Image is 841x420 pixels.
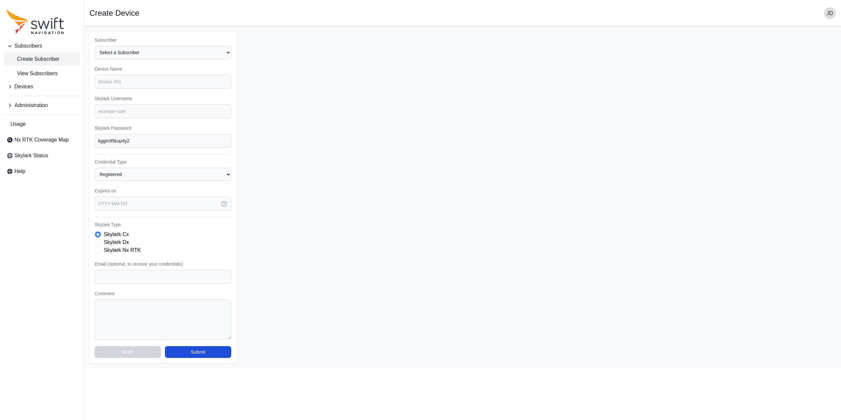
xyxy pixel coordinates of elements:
[7,70,57,77] span: View Subscribers
[95,46,231,59] select: Subscriber
[104,246,141,254] label: Skylark Nx RTK
[95,159,231,165] label: Credential Type
[95,231,231,254] div: Skylark Type
[14,42,42,50] span: Subscribers
[4,80,80,93] button: Devices
[95,346,161,358] button: Reset
[95,75,231,89] input: Device #01
[95,104,231,118] input: example-user
[104,238,129,246] label: Skylark Dx
[14,152,48,160] span: Skylark Status
[4,165,80,178] a: Help
[95,37,231,43] label: Subscriber
[14,101,48,109] span: Administration
[95,134,231,148] input: password
[165,346,231,358] button: Submit
[4,99,80,112] button: Administration
[95,221,231,228] label: Skylark Type
[95,188,231,194] label: Expires on
[89,9,139,17] h1: Create Device
[14,167,25,175] span: Help
[11,120,26,128] span: Usage
[4,149,80,162] a: Skylark Status
[4,53,80,66] a: Create Subscriber
[4,39,80,53] button: Subscribers
[95,197,231,210] input: YYYY-MM-DD
[14,136,69,144] span: Nx RTK Coverage Map
[95,95,231,102] label: Skylark Username
[4,118,80,131] a: Usage
[4,67,80,80] a: View Subscribers
[95,261,231,267] label: Email (optional, to receive your credentials)
[95,290,231,297] label: Comment
[4,133,80,146] a: Nx RTK Coverage Map
[7,55,59,63] span: Create Subscriber
[14,83,33,91] span: Devices
[95,125,231,131] label: Skylark Password
[95,66,231,72] label: Device Name
[104,231,129,238] label: Skylark Cx
[824,7,836,19] img: user photo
